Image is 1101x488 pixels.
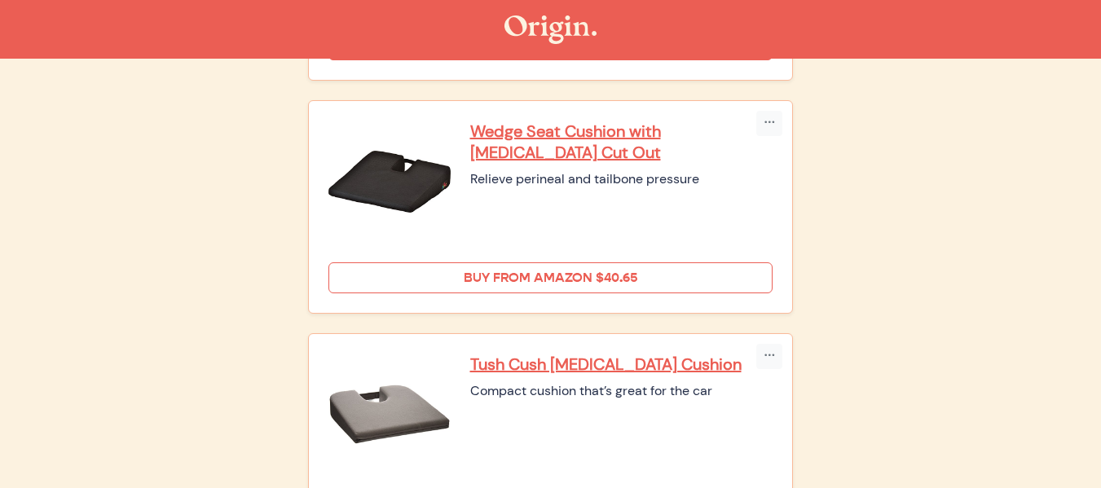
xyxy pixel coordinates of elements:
img: Tush Cush Coccyx Cushion [328,354,451,476]
div: Relieve perineal and tailbone pressure [470,169,773,189]
img: The Origin Shop [504,15,597,44]
a: Wedge Seat Cushion with [MEDICAL_DATA] Cut Out [470,121,773,163]
div: Compact cushion that’s great for the car [470,381,773,401]
img: Wedge Seat Cushion with Coccyx Cut Out [328,121,451,243]
a: Buy from Amazon $40.65 [328,262,773,293]
a: Tush Cush [MEDICAL_DATA] Cushion [470,354,773,375]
